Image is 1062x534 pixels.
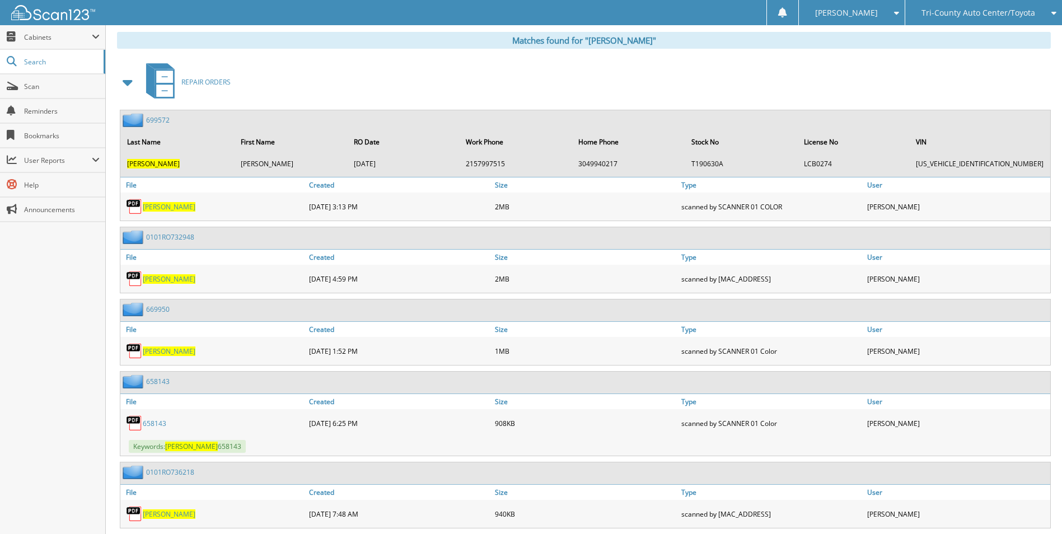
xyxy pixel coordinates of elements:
div: 2MB [492,268,678,290]
td: [DATE] [348,154,459,173]
th: Work Phone [460,130,572,153]
th: First Name [235,130,348,153]
th: Last Name [121,130,234,153]
span: Search [24,57,98,67]
span: Bookmarks [24,131,100,140]
img: PDF.png [126,343,143,359]
a: Type [679,485,864,500]
a: User [864,322,1050,337]
img: folder2.png [123,465,146,479]
a: 669950 [146,305,170,314]
div: [PERSON_NAME] [864,195,1050,218]
span: Help [24,180,100,190]
a: 0101RO736218 [146,467,194,477]
img: PDF.png [126,198,143,215]
span: [PERSON_NAME] [165,442,218,451]
div: [DATE] 3:13 PM [306,195,492,218]
a: Size [492,177,678,193]
th: Home Phone [573,130,684,153]
div: scanned by SCANNER 01 Color [679,340,864,362]
div: 940KB [492,503,678,525]
span: Cabinets [24,32,92,42]
img: folder2.png [123,374,146,388]
iframe: Chat Widget [1006,480,1062,534]
a: Type [679,250,864,265]
a: Size [492,394,678,409]
a: Size [492,322,678,337]
a: File [120,394,306,409]
a: File [120,250,306,265]
span: Scan [24,82,100,91]
a: Created [306,394,492,409]
span: User Reports [24,156,92,165]
a: Size [492,485,678,500]
span: Reminders [24,106,100,116]
img: PDF.png [126,505,143,522]
div: [PERSON_NAME] [864,340,1050,362]
a: Created [306,322,492,337]
a: User [864,250,1050,265]
a: [PERSON_NAME] [143,274,195,284]
td: LCB0274 [798,154,909,173]
div: 2MB [492,195,678,218]
img: folder2.png [123,302,146,316]
td: [US_VEHICLE_IDENTIFICATION_NUMBER] [910,154,1049,173]
a: Created [306,485,492,500]
div: scanned by SCANNER 01 COLOR [679,195,864,218]
a: Created [306,177,492,193]
td: [PERSON_NAME] [235,154,348,173]
a: File [120,177,306,193]
td: T190630A [686,154,797,173]
img: folder2.png [123,113,146,127]
img: PDF.png [126,270,143,287]
a: Type [679,322,864,337]
img: folder2.png [123,230,146,244]
a: File [120,485,306,500]
div: scanned by [MAC_ADDRESS] [679,503,864,525]
div: [PERSON_NAME] [864,412,1050,434]
a: User [864,394,1050,409]
a: User [864,177,1050,193]
a: REPAIR ORDERS [139,60,231,104]
a: 658143 [143,419,166,428]
a: [PERSON_NAME] [143,509,195,519]
a: File [120,322,306,337]
th: Stock No [686,130,797,153]
div: Matches found for "[PERSON_NAME]" [117,32,1051,49]
a: 699572 [146,115,170,125]
div: [PERSON_NAME] [864,268,1050,290]
td: 2157997515 [460,154,572,173]
span: Keywords: 658143 [129,440,246,453]
div: scanned by SCANNER 01 Color [679,412,864,434]
div: scanned by [MAC_ADDRESS] [679,268,864,290]
a: 658143 [146,377,170,386]
a: Size [492,250,678,265]
div: 1MB [492,340,678,362]
a: Type [679,177,864,193]
a: 0101RO732948 [146,232,194,242]
a: Created [306,250,492,265]
div: [DATE] 7:48 AM [306,503,492,525]
div: [DATE] 6:25 PM [306,412,492,434]
div: [PERSON_NAME] [864,503,1050,525]
img: PDF.png [126,415,143,432]
span: Announcements [24,205,100,214]
div: [DATE] 1:52 PM [306,340,492,362]
span: [PERSON_NAME] [127,159,180,168]
th: VIN [910,130,1049,153]
a: User [864,485,1050,500]
th: RO Date [348,130,459,153]
td: 3049940217 [573,154,684,173]
th: License No [798,130,909,153]
span: Tri-County Auto Center/Toyota [921,10,1035,16]
img: scan123-logo-white.svg [11,5,95,20]
a: [PERSON_NAME] [143,346,195,356]
a: [PERSON_NAME] [143,202,195,212]
a: Type [679,394,864,409]
span: [PERSON_NAME] [815,10,878,16]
